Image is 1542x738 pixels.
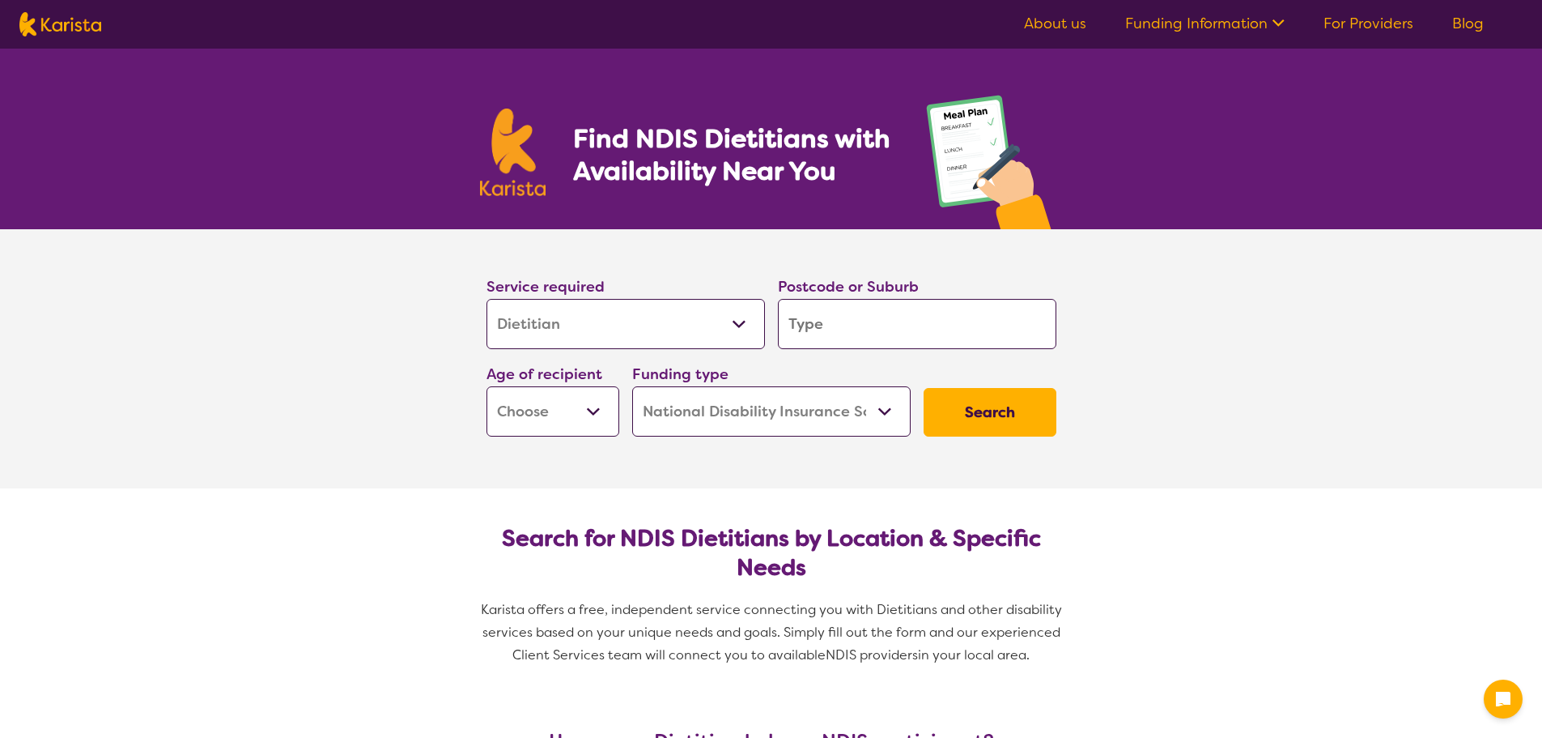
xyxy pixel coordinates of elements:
[19,12,101,36] img: Karista logo
[1125,14,1285,33] a: Funding Information
[860,646,918,663] span: providers
[481,601,1065,663] span: Karista offers a free, independent service connecting you with Dietitians and other disability se...
[1024,14,1086,33] a: About us
[1323,14,1413,33] a: For Providers
[486,277,605,296] label: Service required
[480,109,546,196] img: Karista logo
[1452,14,1484,33] a: Blog
[826,646,856,663] span: NDIS
[486,365,602,384] label: Age of recipient
[573,122,893,187] h1: Find NDIS Dietitians with Availability Near You
[632,365,729,384] label: Funding type
[778,299,1056,349] input: Type
[918,646,1030,663] span: in your local area.
[499,524,1043,582] h2: Search for NDIS Dietitians by Location & Specific Needs
[921,87,1063,229] img: dietitian
[924,388,1056,437] button: Search
[778,277,919,296] label: Postcode or Suburb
